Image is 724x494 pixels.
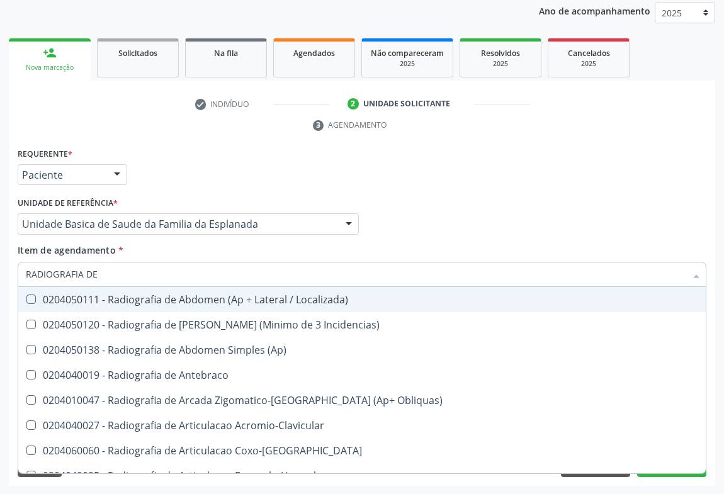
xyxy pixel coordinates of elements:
div: 0204050120 - Radiografia de [PERSON_NAME] (Minimo de 3 Incidencias) [26,320,698,330]
label: Unidade de referência [18,194,118,213]
div: 0204040027 - Radiografia de Articulacao Acromio-Clavicular [26,420,698,430]
div: Nova marcação [18,63,82,72]
div: 2025 [371,59,444,69]
div: 2025 [557,59,620,69]
span: Agendados [293,48,335,59]
span: Item de agendamento [18,244,116,256]
span: Solicitados [118,48,157,59]
input: Buscar por procedimentos [26,262,686,287]
p: Ano de acompanhamento [539,3,650,18]
div: 0204010047 - Radiografia de Arcada Zigomatico-[GEOGRAPHIC_DATA] (Ap+ Obliquas) [26,395,698,405]
div: 0204050111 - Radiografia de Abdomen (Ap + Lateral / Localizada) [26,295,698,305]
div: 2 [348,98,359,109]
span: Resolvidos [481,48,520,59]
span: Cancelados [568,48,610,59]
div: 0204050138 - Radiografia de Abdomen Simples (Ap) [26,345,698,355]
div: 0204060060 - Radiografia de Articulacao Coxo-[GEOGRAPHIC_DATA] [26,446,698,456]
div: 0204040035 - Radiografia de Articulacao Escapulo-Umeral [26,471,698,481]
span: Na fila [214,48,238,59]
span: Não compareceram [371,48,444,59]
span: Unidade Basica de Saude da Familia da Esplanada [22,218,333,230]
div: Unidade solicitante [363,98,450,109]
label: Requerente [18,145,72,164]
div: 0204040019 - Radiografia de Antebraco [26,370,698,380]
span: Paciente [22,169,101,181]
div: 2025 [469,59,532,69]
div: person_add [43,46,57,60]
